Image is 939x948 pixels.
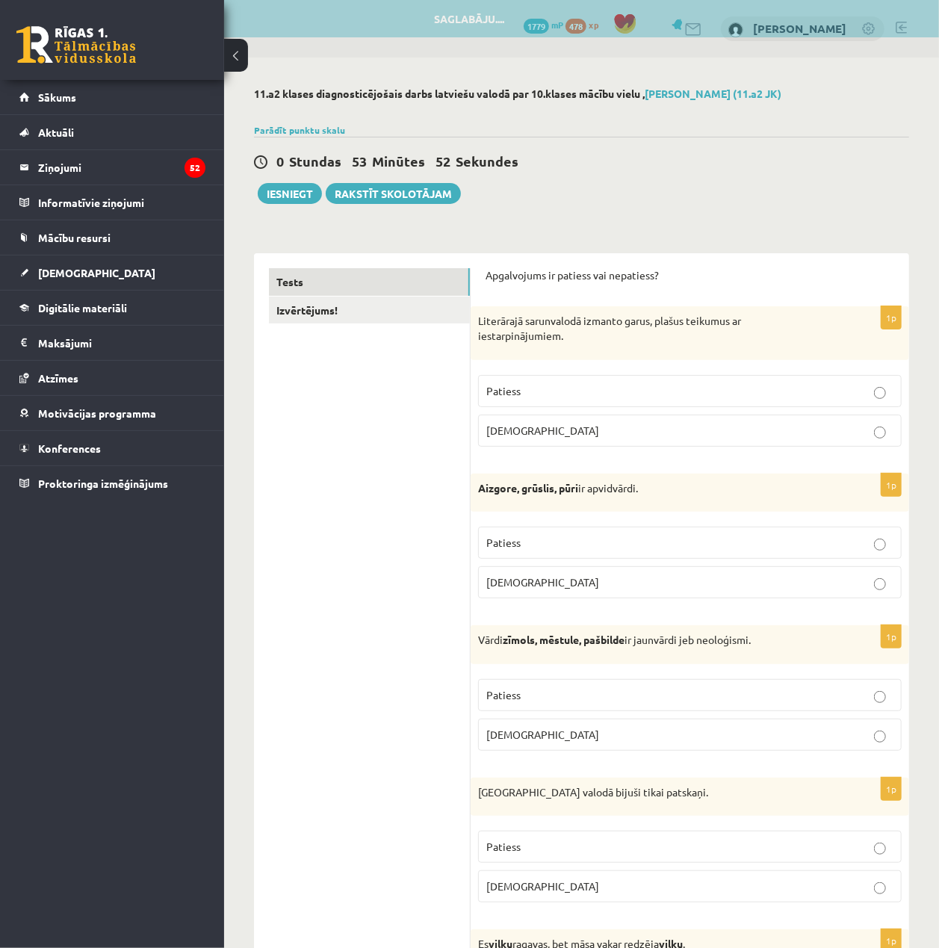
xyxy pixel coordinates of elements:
strong: Aizgore, grūslis, pūri [478,481,578,495]
a: Digitālie materiāli [19,291,205,325]
input: Patiess [874,691,886,703]
input: Patiess [874,843,886,855]
p: 1p [881,473,902,497]
legend: Maksājumi [38,326,205,360]
span: Patiess [486,688,521,701]
p: Apgalvojums ir patiess vai nepatiess? [486,268,894,283]
input: [DEMOGRAPHIC_DATA] [874,578,886,590]
span: Proktoringa izmēģinājums [38,477,168,490]
span: Aktuāli [38,126,74,139]
span: Patiess [486,384,521,397]
span: [DEMOGRAPHIC_DATA] [38,266,155,279]
span: Sākums [38,90,76,104]
p: [GEOGRAPHIC_DATA] valodā bijuši tikai patskaņi. [478,785,827,800]
a: Ziņojumi52 [19,150,205,185]
span: 52 [436,152,450,170]
button: Iesniegt [258,183,322,204]
span: [DEMOGRAPHIC_DATA] [486,424,599,437]
span: 0 [276,152,284,170]
a: [DEMOGRAPHIC_DATA] [19,255,205,290]
legend: Informatīvie ziņojumi [38,185,205,220]
input: Patiess [874,387,886,399]
input: Patiess [874,539,886,551]
input: [DEMOGRAPHIC_DATA] [874,882,886,894]
p: Vārdi ir jaunvārdi jeb neoloģismi. [478,633,827,648]
span: Atzīmes [38,371,78,385]
p: Literārajā sarunvalodā izmanto garus, plašus teikumus ar iestarpinājumiem. [478,314,827,343]
span: Motivācijas programma [38,406,156,420]
p: ir apvidvārdi. [478,481,827,496]
span: 53 [352,152,367,170]
span: Minūtes [372,152,425,170]
a: Konferences [19,431,205,465]
span: [DEMOGRAPHIC_DATA] [486,879,599,893]
strong: zīmols, mēstule, pašbilde [503,633,625,646]
span: Mācību resursi [38,231,111,244]
a: Sākums [19,80,205,114]
a: Tests [269,268,470,296]
a: Motivācijas programma [19,396,205,430]
a: Informatīvie ziņojumi [19,185,205,220]
a: Parādīt punktu skalu [254,124,345,136]
a: Proktoringa izmēģinājums [19,466,205,501]
a: Atzīmes [19,361,205,395]
span: [DEMOGRAPHIC_DATA] [486,728,599,741]
i: 52 [185,158,205,178]
a: Izvērtējums! [269,297,470,324]
a: Aktuāli [19,115,205,149]
span: Patiess [486,840,521,853]
p: 1p [881,306,902,329]
a: Rakstīt skolotājam [326,183,461,204]
h2: 11.a2 klases diagnosticējošais darbs latviešu valodā par 10.klases mācību vielu , [254,87,909,100]
span: Digitālie materiāli [38,301,127,315]
span: Stundas [289,152,341,170]
a: [PERSON_NAME] (11.a2 JK) [645,87,781,100]
span: Konferences [38,442,101,455]
input: [DEMOGRAPHIC_DATA] [874,731,886,743]
a: Mācību resursi [19,220,205,255]
a: Rīgas 1. Tālmācības vidusskola [16,26,136,63]
span: Sekundes [456,152,518,170]
a: Maksājumi [19,326,205,360]
p: 1p [881,777,902,801]
span: [DEMOGRAPHIC_DATA] [486,575,599,589]
p: 1p [881,625,902,648]
input: [DEMOGRAPHIC_DATA] [874,427,886,439]
span: Patiess [486,536,521,549]
legend: Ziņojumi [38,150,205,185]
